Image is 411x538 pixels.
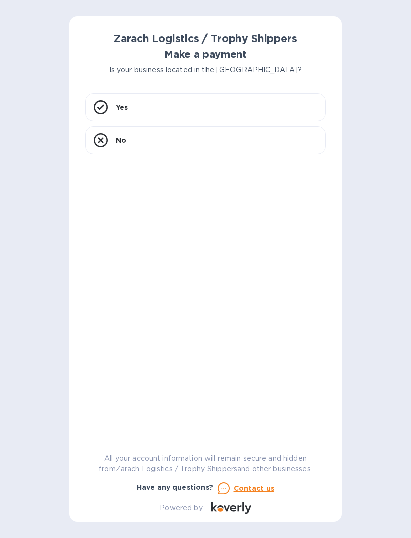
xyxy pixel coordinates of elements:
[137,483,214,491] b: Have any questions?
[114,32,297,45] b: Zarach Logistics / Trophy Shippers
[160,503,202,513] p: Powered by
[85,65,326,75] p: Is your business located in the [GEOGRAPHIC_DATA]?
[234,484,275,492] u: Contact us
[85,49,326,60] h1: Make a payment
[116,135,126,145] p: No
[116,102,128,112] p: Yes
[85,453,326,474] p: All your account information will remain secure and hidden from Zarach Logistics / Trophy Shipper...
